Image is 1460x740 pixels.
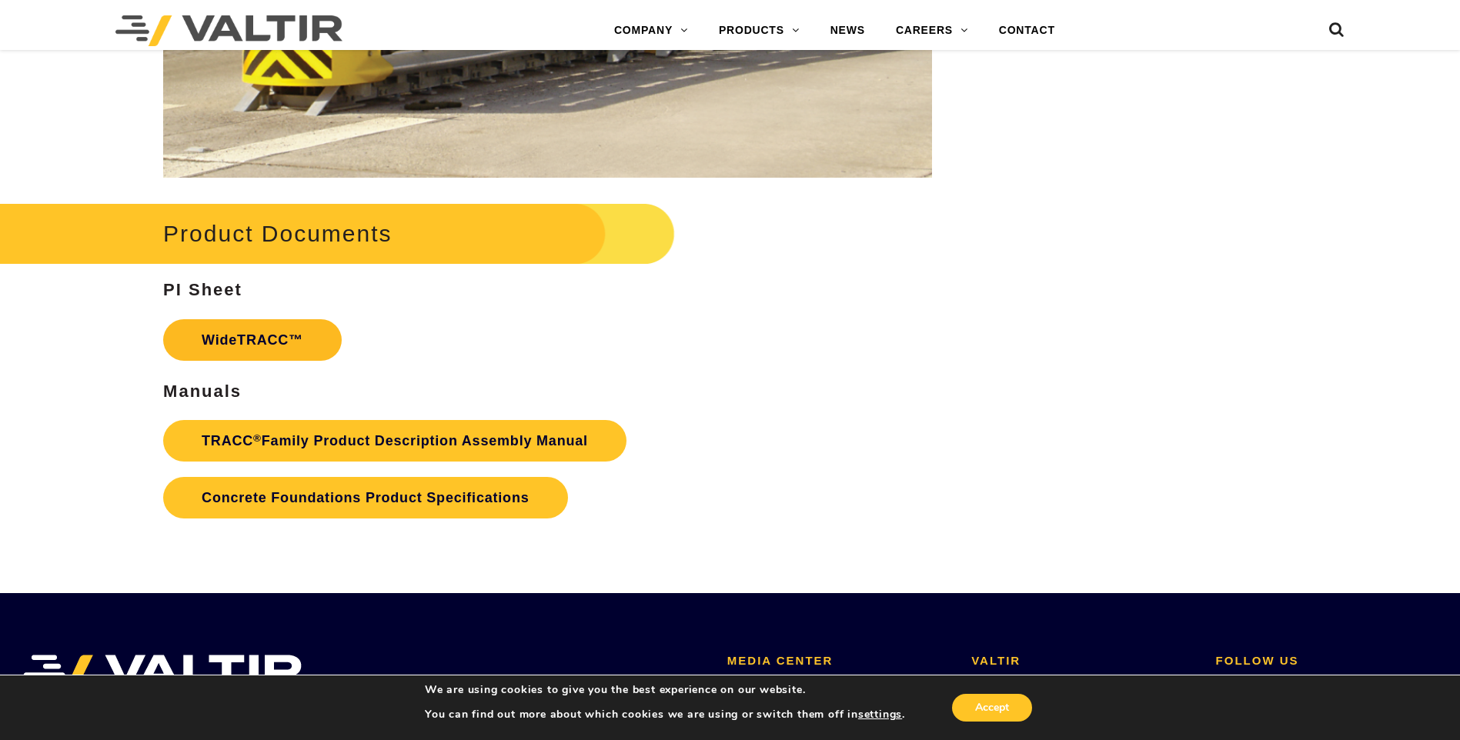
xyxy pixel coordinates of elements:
[952,694,1032,722] button: Accept
[984,15,1071,46] a: CONTACT
[163,420,626,462] a: TRACC®Family Product Description Assembly Manual
[858,708,902,722] button: settings
[703,15,815,46] a: PRODUCTS
[115,15,342,46] img: Valtir
[425,708,905,722] p: You can find out more about which cookies we are using or switch them off in .
[1216,655,1437,668] h2: FOLLOW US
[163,382,242,401] strong: Manuals
[815,15,880,46] a: NEWS
[425,683,905,697] p: We are using cookies to give you the best experience on our website.
[23,655,302,693] img: VALTIR
[253,432,262,444] sup: ®
[727,655,948,668] h2: MEDIA CENTER
[163,477,567,518] a: Concrete Foundations Product Specifications
[163,319,342,361] a: WideTRACC™
[880,15,984,46] a: CAREERS
[599,15,703,46] a: COMPANY
[163,280,242,299] strong: PI Sheet
[971,655,1192,668] h2: VALTIR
